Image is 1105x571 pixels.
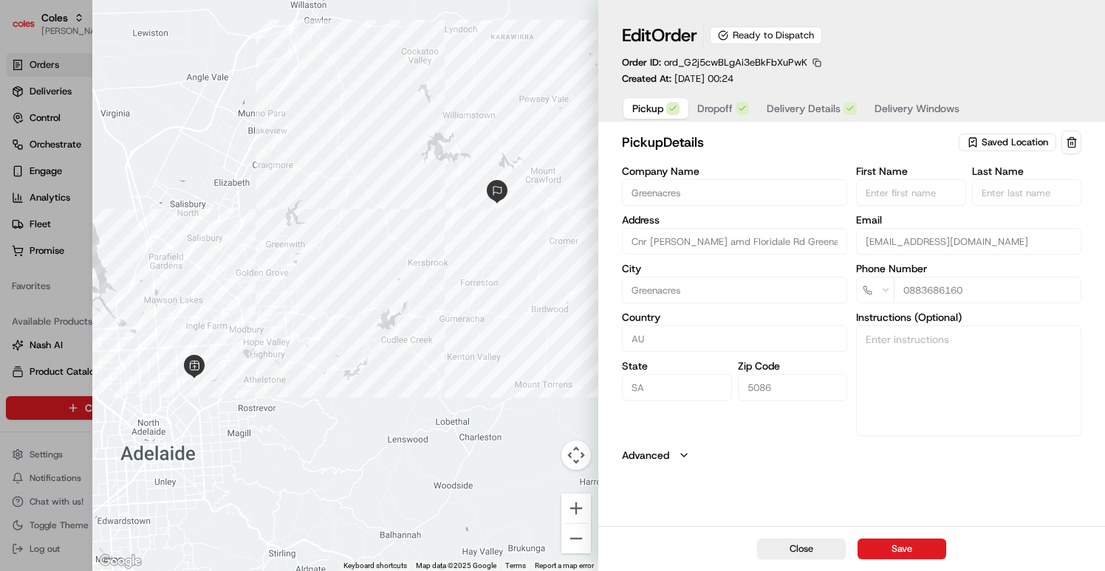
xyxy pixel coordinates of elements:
button: Keyboard shortcuts [343,561,407,571]
span: [DATE] [131,229,161,240]
span: Map data ©2025 Google [416,561,496,570]
span: Delivery Details [767,101,841,116]
input: Enter phone number [894,277,1081,303]
label: Last Name [972,166,1081,176]
div: Start new chat [66,141,242,156]
button: Save [858,539,946,559]
img: Nash [15,15,44,44]
button: Advanced [622,448,1081,463]
img: 1736555255976-a54dd68f-1ca7-489b-9aae-adbdc363a1c4 [15,141,41,167]
p: Welcome 👋 [15,59,269,83]
a: Powered byPylon [104,325,179,337]
a: 📗Knowledge Base [9,284,119,311]
img: Google [96,552,145,571]
a: Report a map error [535,561,594,570]
span: [PERSON_NAME] [46,229,120,240]
label: City [622,263,847,274]
input: Enter zip code [738,374,847,401]
img: 1756434665150-4e636765-6d04-44f2-b13a-1d7bbed723a0 [31,141,58,167]
span: Saved Location [982,136,1048,149]
input: Enter email [856,228,1081,255]
label: State [622,361,731,371]
span: Delivery Windows [875,101,959,116]
input: Enter first name [856,179,965,206]
button: Zoom out [561,524,591,553]
input: Enter city [622,277,847,303]
a: 💻API Documentation [119,284,243,311]
label: Instructions (Optional) [856,312,1081,322]
img: Joseph V. [15,215,38,238]
span: Pickup [632,101,663,116]
div: Past conversations [15,192,99,204]
input: Floriedale Rd & Muller Rd, Greenacres SA 5086, Australia [622,228,847,255]
span: [DATE] 00:24 [674,72,733,85]
input: Got a question? Start typing here... [38,95,266,111]
button: Zoom in [561,494,591,523]
label: Email [856,215,1081,225]
span: ord_G2j5cwBLgAi3eBkFbXuPwK [664,56,807,69]
div: Ready to Dispatch [710,27,822,44]
p: Created At: [622,72,733,86]
label: First Name [856,166,965,176]
label: Advanced [622,448,669,463]
h1: Edit [622,24,697,47]
div: 📗 [15,291,27,303]
button: See all [229,189,269,207]
span: API Documentation [140,290,237,305]
input: Enter last name [972,179,1081,206]
a: Terms (opens in new tab) [505,561,526,570]
img: 1736555255976-a54dd68f-1ca7-489b-9aae-adbdc363a1c4 [30,229,41,241]
span: • [123,229,128,240]
label: Address [622,215,847,225]
div: We're available if you need us! [66,156,203,167]
label: Country [622,312,847,322]
span: Knowledge Base [30,290,113,305]
input: Enter company name [622,179,847,206]
input: Enter state [622,374,731,401]
a: Open this area in Google Maps (opens a new window) [96,552,145,571]
span: Pylon [147,326,179,337]
button: Close [757,539,846,559]
div: 💻 [125,291,137,303]
span: Order [651,24,697,47]
button: Start new chat [251,145,269,163]
h2: pickup Details [622,132,956,153]
span: Dropoff [697,101,733,116]
p: Order ID: [622,56,807,69]
button: Saved Location [959,132,1058,153]
label: Zip Code [738,361,847,371]
button: Map camera controls [561,440,591,470]
input: Enter country [622,325,847,352]
label: Phone Number [856,263,1081,274]
label: Company Name [622,166,847,176]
